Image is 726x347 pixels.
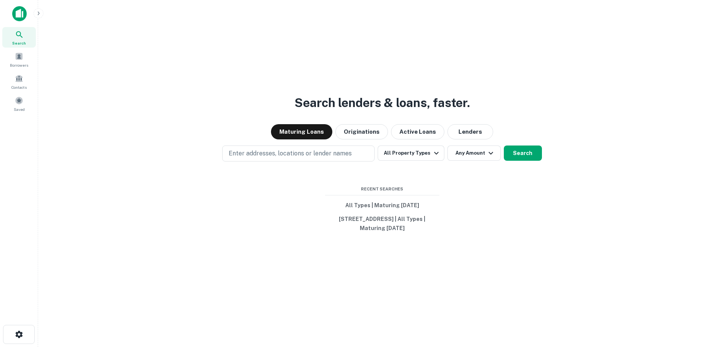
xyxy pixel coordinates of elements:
h3: Search lenders & loans, faster. [295,94,470,112]
button: Originations [335,124,388,139]
span: Saved [14,106,25,112]
iframe: Chat Widget [688,286,726,323]
span: Contacts [11,84,27,90]
button: Search [504,146,542,161]
span: Search [12,40,26,46]
button: Enter addresses, locations or lender names [222,146,375,162]
button: All Types | Maturing [DATE] [325,198,439,212]
button: Lenders [447,124,493,139]
img: capitalize-icon.png [12,6,27,21]
p: Enter addresses, locations or lender names [229,149,352,158]
a: Saved [2,93,36,114]
span: Borrowers [10,62,28,68]
button: Maturing Loans [271,124,332,139]
a: Search [2,27,36,48]
a: Contacts [2,71,36,92]
button: All Property Types [378,146,444,161]
a: Borrowers [2,49,36,70]
span: Recent Searches [325,186,439,192]
button: Any Amount [447,146,501,161]
button: [STREET_ADDRESS] | All Types | Maturing [DATE] [325,212,439,235]
button: Active Loans [391,124,444,139]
